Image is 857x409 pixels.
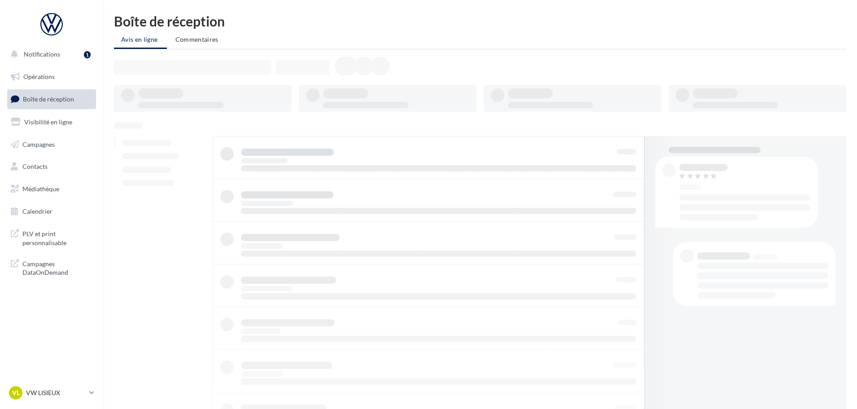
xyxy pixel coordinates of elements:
[7,384,96,401] a: VL VW LISIEUX
[5,45,94,64] button: Notifications 1
[12,388,20,397] span: VL
[5,254,98,281] a: Campagnes DataOnDemand
[175,35,219,43] span: Commentaires
[24,50,60,58] span: Notifications
[5,157,98,176] a: Contacts
[24,118,72,126] span: Visibilité en ligne
[84,51,91,58] div: 1
[22,185,59,193] span: Médiathèque
[22,140,55,148] span: Campagnes
[22,163,48,170] span: Contacts
[5,67,98,86] a: Opérations
[5,135,98,154] a: Campagnes
[23,73,55,80] span: Opérations
[22,207,52,215] span: Calendrier
[5,224,98,251] a: PLV et print personnalisable
[5,113,98,132] a: Visibilité en ligne
[22,258,92,277] span: Campagnes DataOnDemand
[26,388,86,397] p: VW LISIEUX
[23,95,74,103] span: Boîte de réception
[5,89,98,109] a: Boîte de réception
[5,202,98,221] a: Calendrier
[5,180,98,198] a: Médiathèque
[22,228,92,247] span: PLV et print personnalisable
[114,14,846,28] div: Boîte de réception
